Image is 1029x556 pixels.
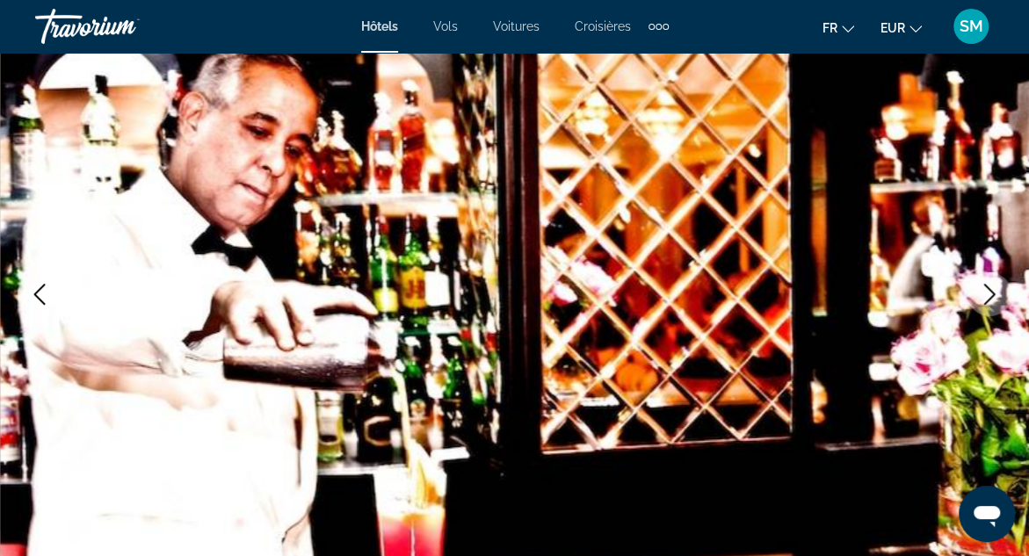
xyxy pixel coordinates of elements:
button: Change language [822,15,854,40]
span: SM [960,18,983,35]
button: Change currency [880,15,922,40]
button: Extra navigation items [649,12,669,40]
a: Travorium [35,4,211,49]
button: User Menu [948,8,994,45]
span: EUR [880,21,905,35]
a: Hôtels [361,19,398,33]
a: Vols [433,19,458,33]
button: Previous image [18,272,62,316]
span: fr [822,21,837,35]
a: Croisières [575,19,631,33]
a: Voitures [493,19,540,33]
iframe: Bouton de lancement de la fenêtre de messagerie [959,486,1015,542]
button: Next image [967,272,1011,316]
